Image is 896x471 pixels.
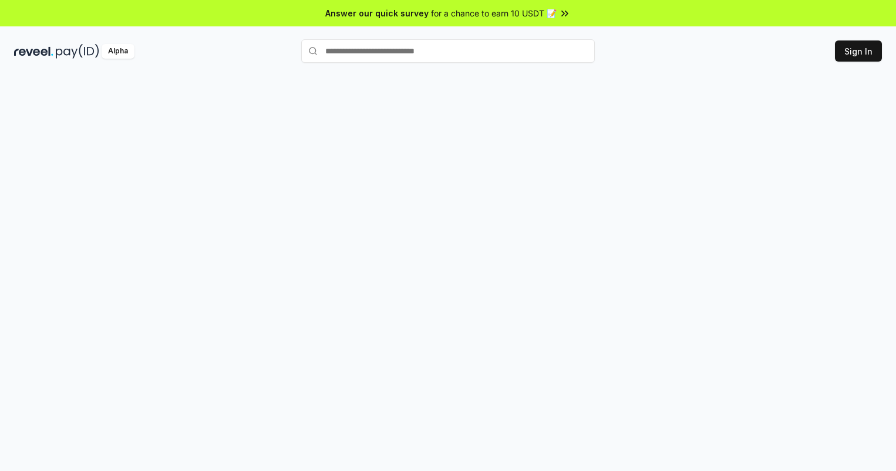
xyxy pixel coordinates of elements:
span: Answer our quick survey [325,7,429,19]
img: reveel_dark [14,44,53,59]
span: for a chance to earn 10 USDT 📝 [431,7,557,19]
button: Sign In [835,40,882,62]
img: pay_id [56,44,99,59]
div: Alpha [102,44,134,59]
